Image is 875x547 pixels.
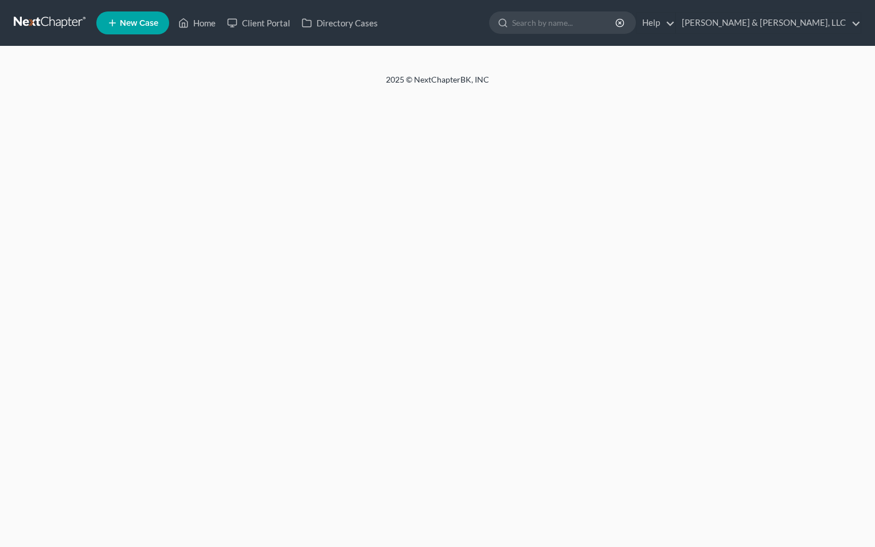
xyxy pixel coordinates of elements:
[120,19,158,28] span: New Case
[173,13,221,33] a: Home
[676,13,861,33] a: [PERSON_NAME] & [PERSON_NAME], LLC
[636,13,675,33] a: Help
[111,74,764,95] div: 2025 © NextChapterBK, INC
[221,13,296,33] a: Client Portal
[296,13,384,33] a: Directory Cases
[512,12,617,33] input: Search by name...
